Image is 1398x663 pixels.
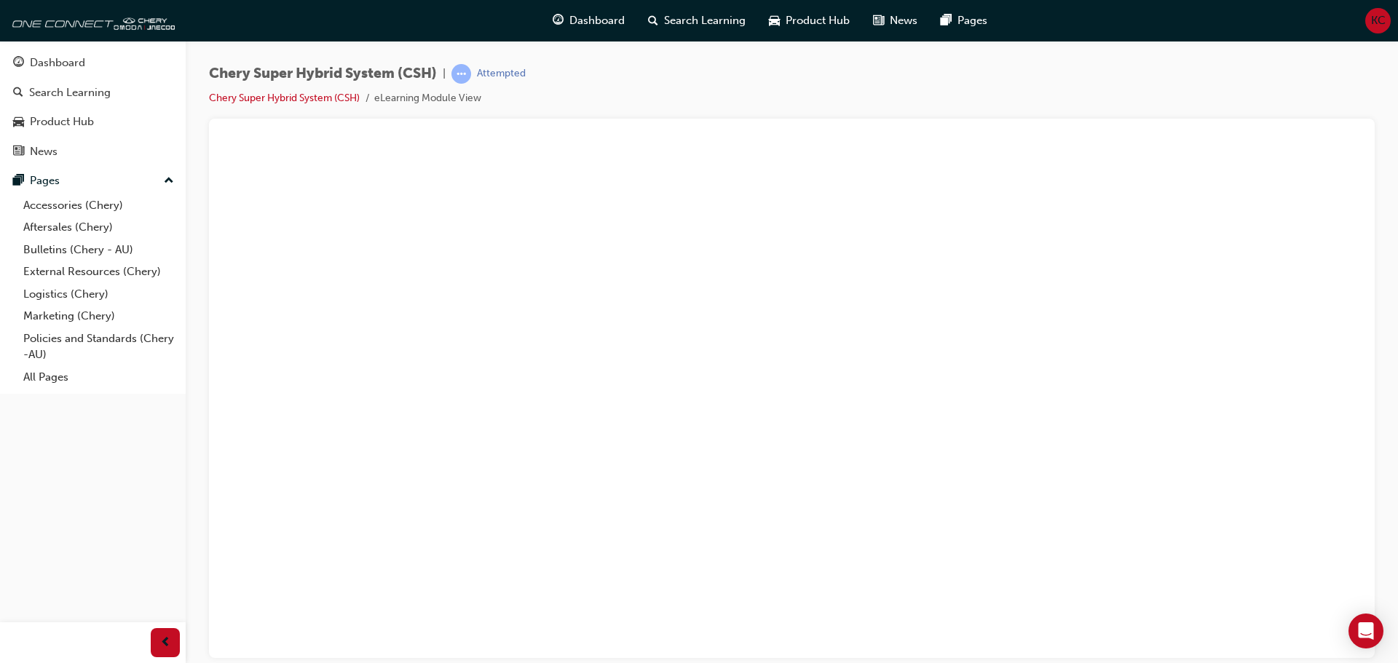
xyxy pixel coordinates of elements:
[17,327,180,366] a: Policies and Standards (Chery -AU)
[1365,8,1391,33] button: KC
[164,172,174,191] span: up-icon
[1371,12,1386,29] span: KC
[769,12,780,30] span: car-icon
[160,634,171,652] span: prev-icon
[30,143,58,160] div: News
[6,79,180,106] a: Search Learning
[6,49,180,76] a: Dashboard
[443,65,446,82] span: |
[929,6,999,36] a: pages-iconPages
[30,172,60,189] div: Pages
[17,239,180,261] a: Bulletins (Chery - AU)
[664,12,746,29] span: Search Learning
[861,6,929,36] a: news-iconNews
[786,12,850,29] span: Product Hub
[17,366,180,389] a: All Pages
[873,12,884,30] span: news-icon
[941,12,952,30] span: pages-icon
[30,114,94,130] div: Product Hub
[6,167,180,194] button: Pages
[29,84,111,101] div: Search Learning
[209,65,437,82] span: Chery Super Hybrid System (CSH)
[451,64,471,84] span: learningRecordVerb_ATTEMPT-icon
[569,12,625,29] span: Dashboard
[757,6,861,36] a: car-iconProduct Hub
[17,261,180,283] a: External Resources (Chery)
[890,12,917,29] span: News
[17,283,180,306] a: Logistics (Chery)
[209,92,360,104] a: Chery Super Hybrid System (CSH)
[13,146,24,159] span: news-icon
[7,6,175,35] img: oneconnect
[541,6,636,36] a: guage-iconDashboard
[6,47,180,167] button: DashboardSearch LearningProduct HubNews
[553,12,564,30] span: guage-icon
[13,175,24,188] span: pages-icon
[17,194,180,217] a: Accessories (Chery)
[13,116,24,129] span: car-icon
[6,108,180,135] a: Product Hub
[17,305,180,327] a: Marketing (Chery)
[6,138,180,165] a: News
[17,216,180,239] a: Aftersales (Chery)
[13,57,24,70] span: guage-icon
[30,55,85,71] div: Dashboard
[957,12,987,29] span: Pages
[13,87,23,100] span: search-icon
[1348,614,1383,648] div: Open Intercom Messenger
[374,90,481,107] li: eLearning Module View
[648,12,658,30] span: search-icon
[636,6,757,36] a: search-iconSearch Learning
[477,67,526,81] div: Attempted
